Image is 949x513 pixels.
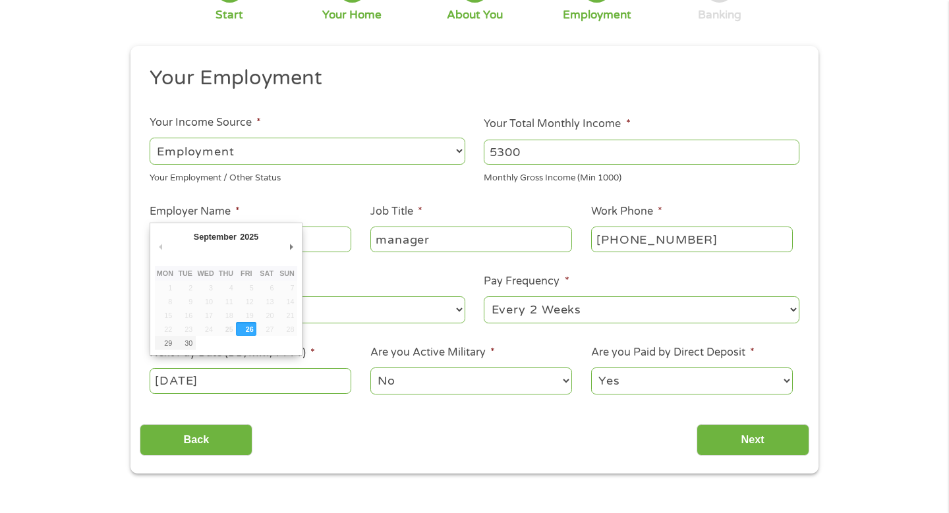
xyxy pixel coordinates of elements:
abbr: Friday [241,269,252,277]
div: About You [447,8,503,22]
label: Employer Name [150,205,240,219]
abbr: Tuesday [178,269,192,277]
label: Are you Paid by Direct Deposit [591,346,755,360]
label: Your Income Source [150,116,261,130]
abbr: Sunday [279,269,295,277]
div: Your Employment / Other Status [150,167,465,185]
label: Job Title [370,205,422,219]
input: (231) 754-4010 [591,227,793,252]
div: Employment [563,8,631,22]
button: 26 [236,322,256,336]
label: Your Total Monthly Income [484,117,630,131]
button: Next Month [285,238,297,256]
button: Previous Month [155,238,167,256]
button: 29 [155,336,175,350]
button: 30 [175,336,196,350]
h2: Your Employment [150,65,790,92]
input: 1800 [484,140,799,165]
div: Banking [698,8,741,22]
input: Back [140,424,252,456]
div: Start [216,8,243,22]
input: Use the arrow keys to pick a date [150,368,351,393]
div: 2025 [239,228,260,246]
div: Monthly Gross Income (Min 1000) [484,167,799,185]
label: Are you Active Military [370,346,495,360]
abbr: Saturday [260,269,273,277]
input: Cashier [370,227,572,252]
abbr: Monday [157,269,173,277]
abbr: Wednesday [198,269,214,277]
label: Pay Frequency [484,275,569,288]
abbr: Thursday [219,269,233,277]
input: Next [697,424,809,456]
label: Work Phone [591,205,662,219]
div: Your Home [322,8,382,22]
div: September [192,228,238,246]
